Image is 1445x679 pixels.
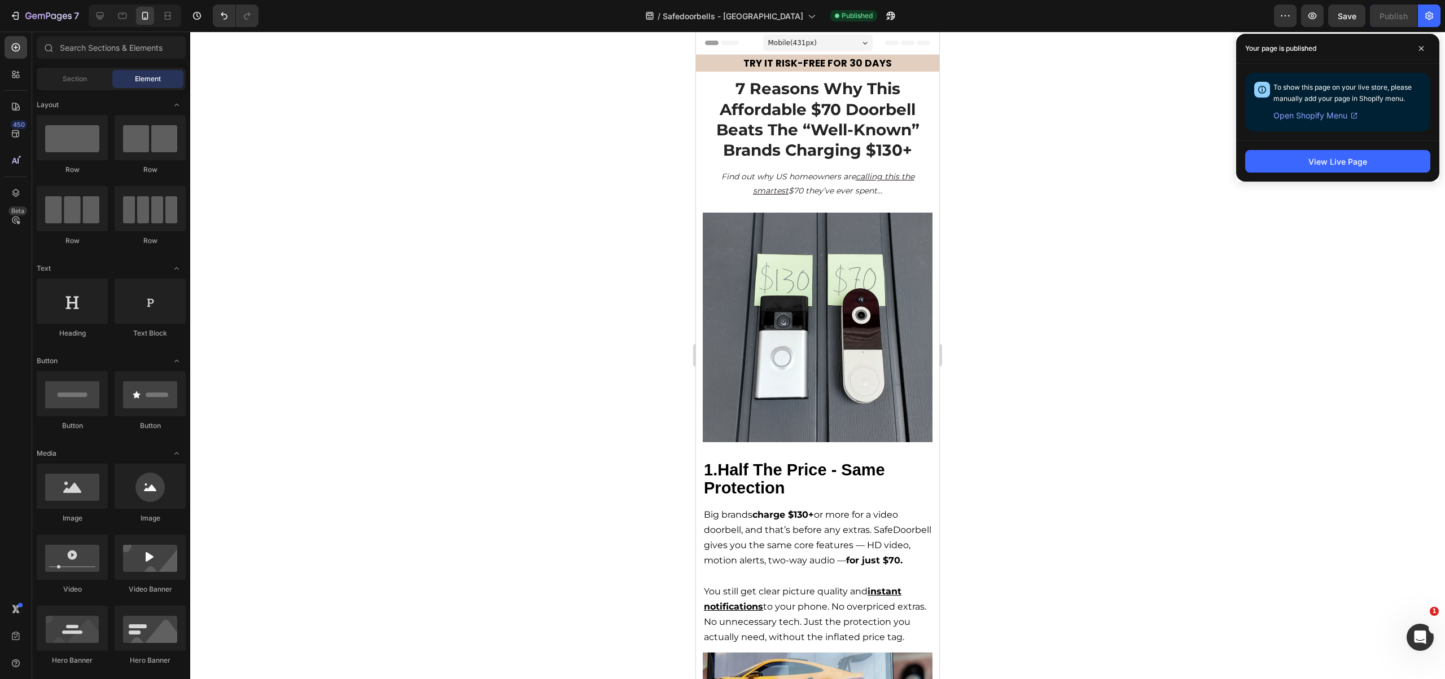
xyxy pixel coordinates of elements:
div: Hero Banner [37,655,108,665]
iframe: Design area [696,32,939,679]
span: Safedoorbells - [GEOGRAPHIC_DATA] [663,10,803,22]
div: Row [115,236,186,246]
span: Section [63,74,87,84]
span: Open Shopify Menu [1273,109,1347,122]
div: Row [37,236,108,246]
span: Toggle open [168,444,186,462]
span: Button [37,356,58,366]
div: Button [37,421,108,431]
div: View Live Page [1308,156,1367,167]
div: Button [115,421,186,431]
span: Layout [37,100,59,110]
div: Hero Banner [115,655,186,665]
span: Save [1338,11,1356,21]
span: Media [37,448,56,458]
span: 1 [1430,607,1439,616]
div: Text Block [115,328,186,338]
span: Text [37,263,51,274]
span: Toggle open [168,352,186,370]
div: 450 [11,120,27,129]
div: Row [37,165,108,175]
button: View Live Page [1245,150,1430,173]
div: Image [115,513,186,523]
p: 7 [74,9,79,23]
iframe: Intercom live chat [1407,624,1434,651]
div: Row [115,165,186,175]
div: Undo/Redo [213,5,259,27]
span: Toggle open [168,259,186,277]
span: Element [135,74,161,84]
div: Video Banner [115,584,186,594]
button: 7 [5,5,84,27]
input: Search Sections & Elements [37,36,186,59]
span: Published [842,11,873,21]
span: To show this page on your live store, please manually add your page in Shopify menu. [1273,83,1412,103]
span: / [658,10,660,22]
div: Image [37,513,108,523]
div: Beta [8,206,27,215]
span: Toggle open [168,96,186,114]
p: Your page is published [1245,43,1316,54]
button: Save [1328,5,1365,27]
div: Video [37,584,108,594]
div: Heading [37,328,108,338]
button: Publish [1370,5,1417,27]
div: Publish [1380,10,1408,22]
